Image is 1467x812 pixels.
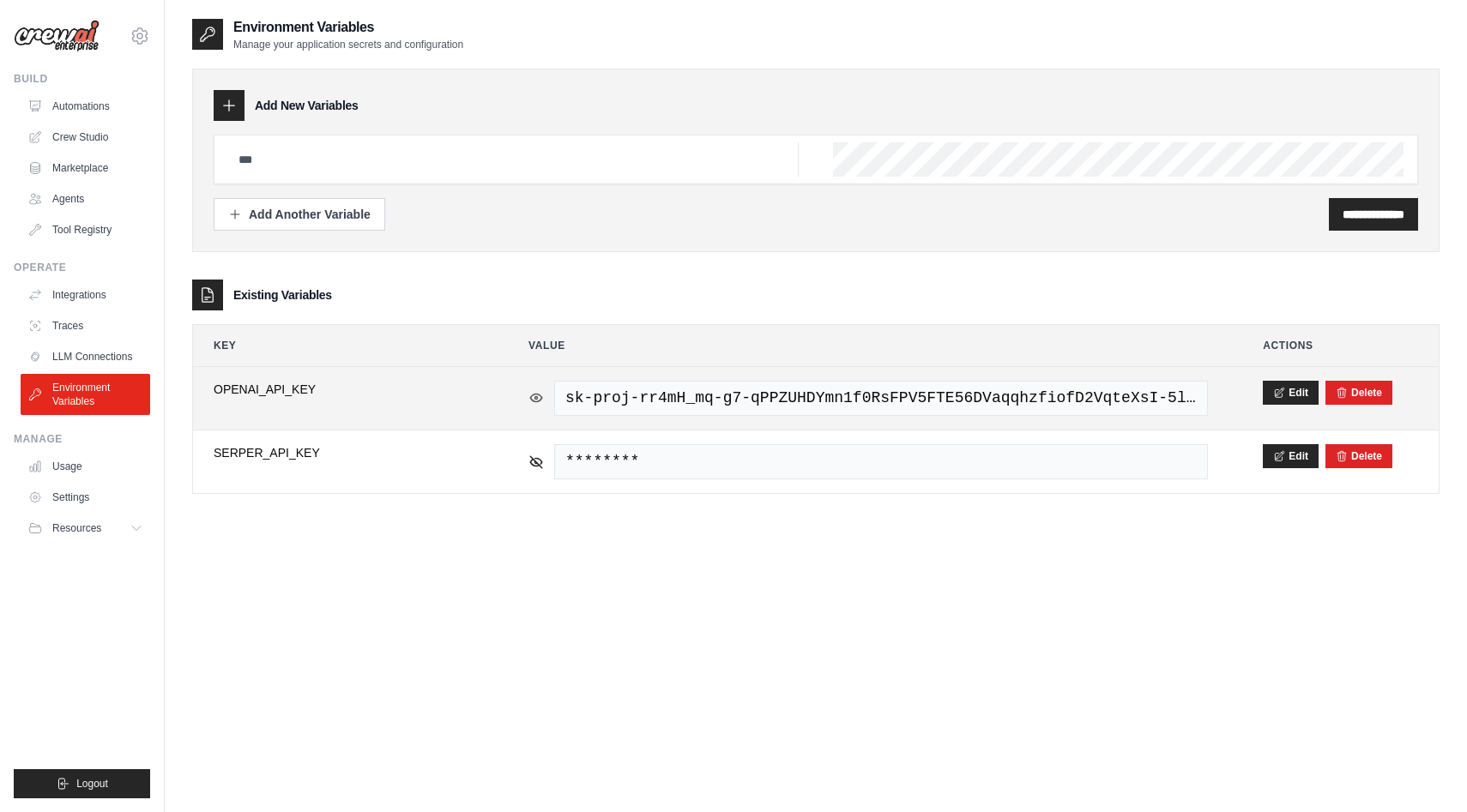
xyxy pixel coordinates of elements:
span: Logout [76,777,108,791]
img: Logo [14,20,100,52]
button: Delete [1336,386,1382,400]
a: Marketplace [21,154,150,182]
a: Settings [21,484,150,511]
div: Build [14,72,150,86]
span: OPENAI_API_KEY [214,381,474,398]
button: Resources [21,514,150,542]
div: Manage [14,432,150,446]
a: Automations [21,93,150,120]
h3: Add New Variables [255,97,359,114]
div: Add Another Variable [228,206,371,223]
p: Manage your application secrets and configuration [233,38,463,51]
button: Delete [1336,449,1382,463]
a: Usage [21,453,150,480]
a: Environment Variables [21,374,150,415]
th: Key [193,325,494,366]
a: LLM Connections [21,343,150,370]
span: SERPER_API_KEY [214,444,474,461]
a: Integrations [21,281,150,309]
h2: Environment Variables [233,17,463,38]
button: Add Another Variable [214,198,385,231]
span: sk-proj-rr4mH_mq-g7-qPPZUHDYmn1f0RsFPV5FTE56DVaqqhzfiofD2VqteXsI-5lTb9qoX0uQbOf28RT3BlbkFJHJ9HoD0... [554,381,1208,416]
th: Actions [1242,325,1439,366]
a: Traces [21,312,150,340]
button: Logout [14,769,150,798]
a: Tool Registry [21,216,150,244]
button: Edit [1263,381,1319,405]
button: Edit [1263,444,1319,468]
div: Operate [14,261,150,274]
a: Crew Studio [21,123,150,151]
h3: Existing Variables [233,286,332,304]
a: Agents [21,185,150,213]
th: Value [508,325,1229,366]
span: Resources [52,521,101,535]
